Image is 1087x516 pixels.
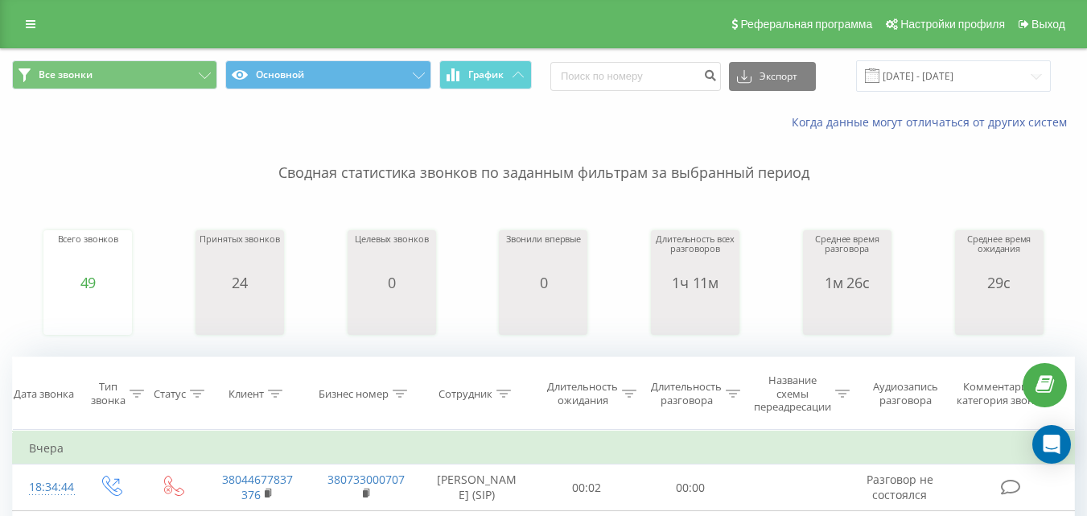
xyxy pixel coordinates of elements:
[200,234,279,275] div: Принятых звонков
[222,472,293,502] a: 38044677837376
[729,62,816,91] button: Экспорт
[953,381,1048,408] div: Комментарий/категория звонка
[419,464,535,511] td: [PERSON_NAME] (SIP)
[754,374,831,415] div: Название схемы переадресации
[792,114,1075,130] a: Когда данные могут отличаться от других систем
[651,381,722,408] div: Длительность разговора
[319,387,389,401] div: Бизнес номер
[229,387,264,401] div: Клиент
[550,62,721,91] input: Поиск по номеру
[12,130,1075,184] p: Сводная статистика звонков по заданным фильтрам за выбранный период
[506,275,581,291] div: 0
[200,275,279,291] div: 24
[58,234,119,275] div: Всего звонков
[740,18,872,31] span: Реферальная программа
[807,234,887,275] div: Среднее время разговора
[91,381,126,408] div: Тип звонка
[1031,18,1065,31] span: Выход
[655,234,735,275] div: Длительность всех разговоров
[865,381,946,408] div: Аудиозапись разговора
[327,472,405,487] a: 380733000707
[12,60,217,89] button: Все звонки
[900,18,1005,31] span: Настройки профиля
[39,68,93,81] span: Все звонки
[154,387,186,401] div: Статус
[655,275,735,291] div: 1ч 11м
[355,234,428,275] div: Целевых звонков
[225,60,430,89] button: Основной
[867,472,933,502] span: Разговор не состоялся
[439,60,532,89] button: График
[547,381,618,408] div: Длительность ожидания
[29,472,63,503] div: 18:34:44
[468,69,504,80] span: График
[439,387,492,401] div: Сотрудник
[58,275,119,291] div: 49
[959,275,1040,291] div: 29с
[13,432,1075,464] td: Вчера
[535,464,639,511] td: 00:02
[506,234,581,275] div: Звонили впервые
[639,464,743,511] td: 00:00
[807,275,887,291] div: 1м 26с
[1032,425,1071,464] div: Open Intercom Messenger
[959,234,1040,275] div: Среднее время ожидания
[355,275,428,291] div: 0
[14,387,74,401] div: Дата звонка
